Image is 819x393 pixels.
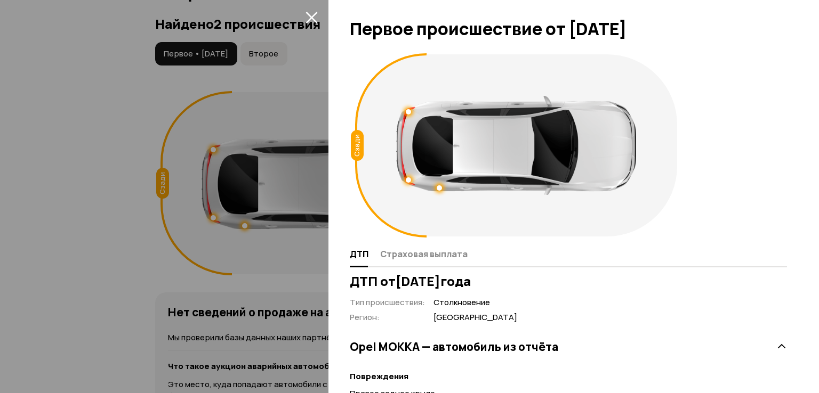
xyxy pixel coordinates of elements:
span: Регион : [350,312,380,323]
strong: Повреждения [350,371,408,382]
span: [GEOGRAPHIC_DATA] [433,312,517,323]
button: закрыть [303,9,320,26]
h3: ДТП от [DATE] года [350,274,787,289]
span: Столкновение [433,297,517,308]
span: ДТП [350,249,368,259]
span: Страховая выплата [380,249,468,259]
span: Тип происшествия : [350,297,425,308]
h3: Opel MOKKA — автомобиль из отчёта [350,340,558,354]
div: Сзади [351,130,364,161]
